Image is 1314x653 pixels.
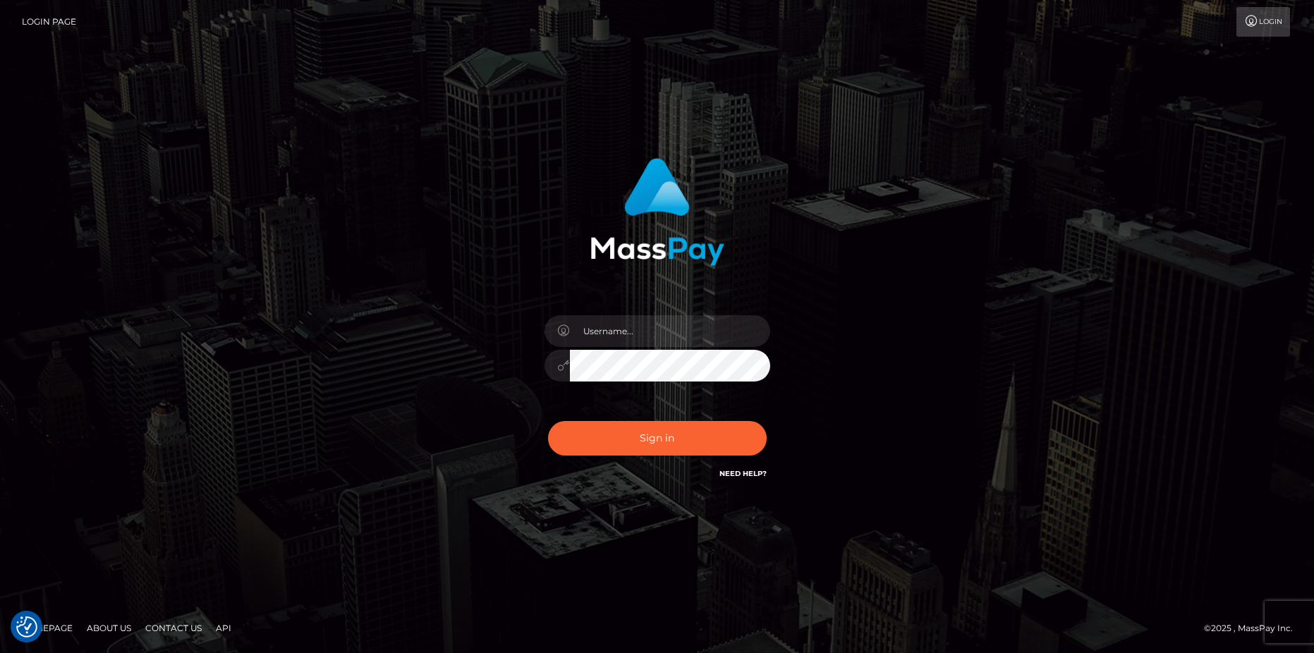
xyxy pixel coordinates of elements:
[16,616,37,637] button: Consent Preferences
[210,617,237,639] a: API
[22,7,76,37] a: Login Page
[140,617,207,639] a: Contact Us
[548,421,767,456] button: Sign in
[16,616,37,637] img: Revisit consent button
[719,469,767,478] a: Need Help?
[590,158,724,266] img: MassPay Login
[16,617,78,639] a: Homepage
[81,617,137,639] a: About Us
[1236,7,1290,37] a: Login
[570,315,770,347] input: Username...
[1204,621,1303,636] div: © 2025 , MassPay Inc.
